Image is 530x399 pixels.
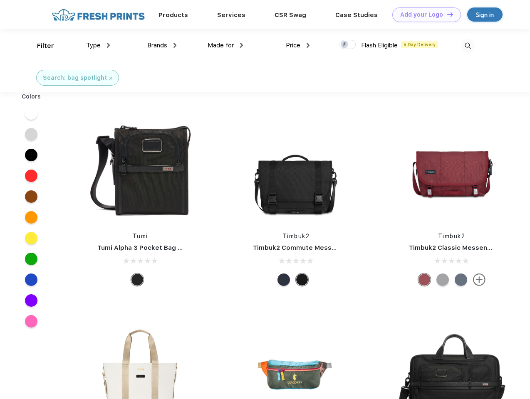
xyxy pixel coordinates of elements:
a: Timbuk2 [438,233,466,239]
div: Eco Collegiate Red [418,273,431,286]
a: Timbuk2 [282,233,310,239]
div: Colors [15,92,47,101]
div: Add your Logo [400,11,443,18]
img: filter_cancel.svg [109,77,112,80]
img: dropdown.png [307,43,310,48]
img: fo%20logo%202.webp [50,7,147,22]
span: Price [286,42,300,49]
div: Search: bag spotlight [43,74,107,82]
span: Brands [147,42,167,49]
span: 5 Day Delivery [401,41,438,48]
div: Eco Black [296,273,308,286]
a: Timbuk2 Classic Messenger Bag [409,244,512,251]
img: dropdown.png [240,43,243,48]
img: DT [447,12,453,17]
div: Filter [37,41,54,51]
div: Sign in [476,10,494,20]
img: dropdown.png [107,43,110,48]
div: Black [131,273,144,286]
img: func=resize&h=266 [240,113,351,224]
img: func=resize&h=266 [396,113,507,224]
a: Tumi [133,233,148,239]
div: Eco Lightbeam [455,273,467,286]
div: Eco Nautical [277,273,290,286]
a: Sign in [467,7,503,22]
img: desktop_search.svg [461,39,475,53]
a: Tumi Alpha 3 Pocket Bag Small [97,244,195,251]
img: dropdown.png [173,43,176,48]
div: Eco Rind Pop [436,273,449,286]
a: Products [159,11,188,19]
span: Type [86,42,101,49]
img: func=resize&h=266 [85,113,196,224]
span: Flash Eligible [361,42,398,49]
a: Timbuk2 Commute Messenger Bag [253,244,364,251]
span: Made for [208,42,234,49]
img: more.svg [473,273,485,286]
